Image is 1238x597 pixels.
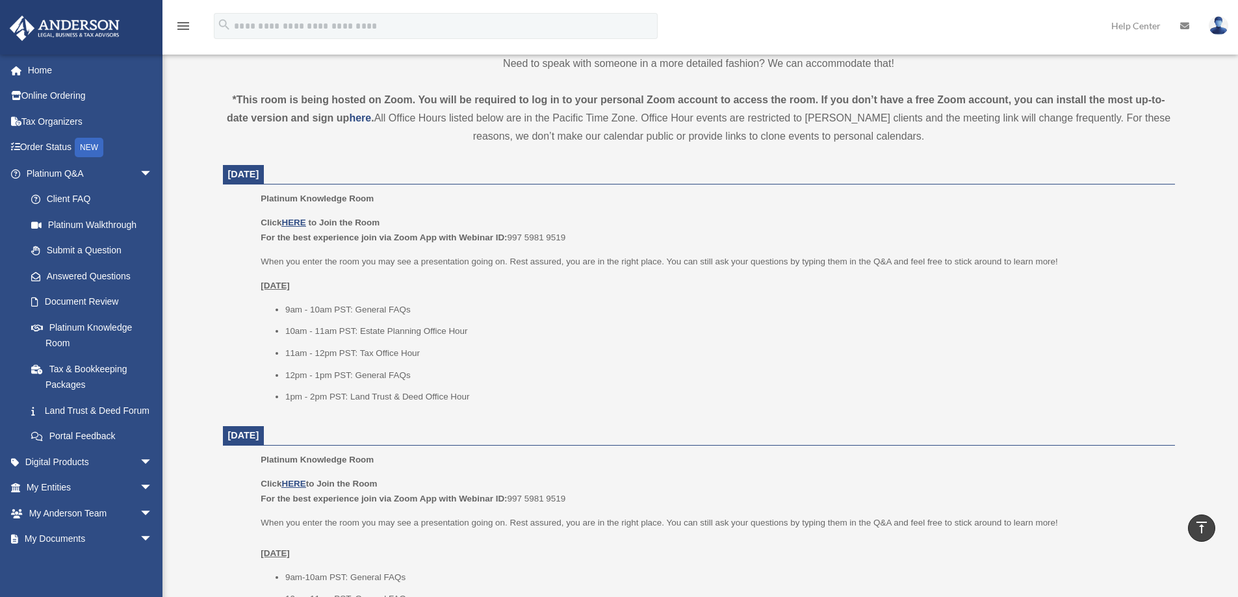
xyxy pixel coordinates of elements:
b: For the best experience join via Zoom App with Webinar ID: [261,494,507,503]
strong: *This room is being hosted on Zoom. You will be required to log in to your personal Zoom account ... [227,94,1165,123]
img: User Pic [1209,16,1228,35]
span: arrow_drop_down [140,500,166,527]
a: Land Trust & Deed Forum [18,398,172,424]
li: 12pm - 1pm PST: General FAQs [285,368,1166,383]
a: HERE [281,218,305,227]
li: 9am-10am PST: General FAQs [285,570,1166,585]
u: [DATE] [261,281,290,290]
span: arrow_drop_down [140,449,166,476]
a: Client FAQ [18,186,172,212]
a: Home [9,57,172,83]
a: Platinum Walkthrough [18,212,172,238]
a: Digital Productsarrow_drop_down [9,449,172,475]
span: Platinum Knowledge Room [261,455,374,464]
u: [DATE] [261,548,290,558]
li: 9am - 10am PST: General FAQs [285,302,1166,318]
a: here [349,112,371,123]
b: to Join the Room [309,218,380,227]
span: [DATE] [228,169,259,179]
a: Tax Organizers [9,108,172,134]
a: Order StatusNEW [9,134,172,161]
a: HERE [281,479,305,489]
a: Document Review [18,289,172,315]
span: Platinum Knowledge Room [261,194,374,203]
a: menu [175,23,191,34]
a: Platinum Q&Aarrow_drop_down [9,160,172,186]
i: menu [175,18,191,34]
a: Submit a Question [18,238,172,264]
a: Answered Questions [18,263,172,289]
b: Click [261,218,308,227]
span: arrow_drop_down [140,526,166,553]
a: Online Learningarrow_drop_down [9,552,172,578]
span: [DATE] [228,430,259,440]
a: My Documentsarrow_drop_down [9,526,172,552]
a: vertical_align_top [1188,514,1215,542]
b: Click to Join the Room [261,479,377,489]
div: All Office Hours listed below are in the Pacific Time Zone. Office Hour events are restricted to ... [223,91,1175,146]
li: 11am - 12pm PST: Tax Office Hour [285,346,1166,361]
img: Anderson Advisors Platinum Portal [6,16,123,41]
i: vertical_align_top [1194,520,1209,535]
strong: . [371,112,374,123]
a: Online Ordering [9,83,172,109]
a: Tax & Bookkeeping Packages [18,356,172,398]
li: 1pm - 2pm PST: Land Trust & Deed Office Hour [285,389,1166,405]
span: arrow_drop_down [140,160,166,187]
a: My Anderson Teamarrow_drop_down [9,500,172,526]
i: search [217,18,231,32]
b: For the best experience join via Zoom App with Webinar ID: [261,233,507,242]
a: Platinum Knowledge Room [18,314,166,356]
span: arrow_drop_down [140,552,166,578]
span: arrow_drop_down [140,475,166,502]
p: 997 5981 9519 [261,476,1165,507]
p: 997 5981 9519 [261,215,1165,246]
a: My Entitiesarrow_drop_down [9,475,172,501]
p: When you enter the room you may see a presentation going on. Rest assured, you are in the right p... [261,254,1165,270]
li: 10am - 11am PST: Estate Planning Office Hour [285,324,1166,339]
a: Portal Feedback [18,424,172,450]
div: NEW [75,138,103,157]
p: Need to speak with someone in a more detailed fashion? We can accommodate that! [223,55,1175,73]
p: When you enter the room you may see a presentation going on. Rest assured, you are in the right p... [261,515,1165,561]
